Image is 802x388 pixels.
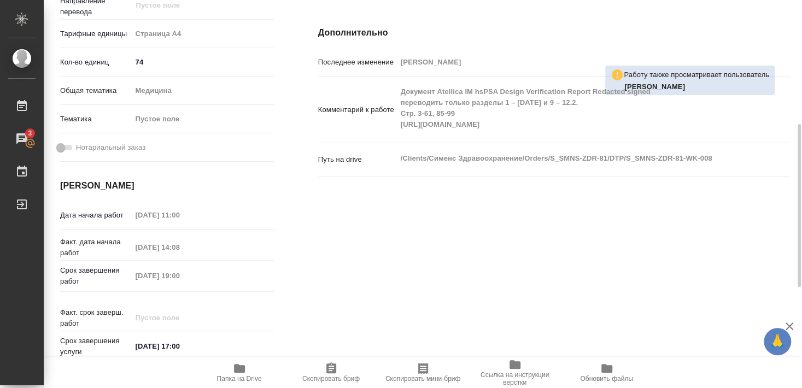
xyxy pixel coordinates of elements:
[132,239,227,255] input: Пустое поле
[3,125,41,152] a: 3
[21,128,38,139] span: 3
[132,25,274,43] div: Страница А4
[60,307,132,329] p: Факт. срок заверш. работ
[60,265,132,287] p: Срок завершения работ
[318,26,790,39] h4: Дополнительно
[136,114,261,125] div: Пустое поле
[60,237,132,258] p: Факт. дата начала работ
[377,357,469,388] button: Скопировать мини-бриф
[561,357,653,388] button: Обновить файлы
[469,357,561,388] button: Ссылка на инструкции верстки
[60,28,132,39] p: Тарифные единицы
[132,338,227,354] input: ✎ Введи что-нибудь
[385,375,460,383] span: Скопировать мини-бриф
[60,210,132,221] p: Дата начала работ
[194,357,285,388] button: Папка на Drive
[132,268,227,284] input: Пустое поле
[132,54,274,70] input: ✎ Введи что-нибудь
[60,114,132,125] p: Тематика
[397,83,751,134] textarea: Документ Atellica IM hsPSA Design Verification Report Redacted signed переводить только разделы 1...
[768,330,787,353] span: 🙏
[764,328,791,355] button: 🙏
[302,375,360,383] span: Скопировать бриф
[217,375,262,383] span: Папка на Drive
[60,179,274,192] h4: [PERSON_NAME]
[132,110,274,128] div: Пустое поле
[132,207,227,223] input: Пустое поле
[318,104,397,115] p: Комментарий к работе
[318,57,397,68] p: Последнее изменение
[624,69,769,80] p: Работу также просматривает пользователь
[285,357,377,388] button: Скопировать бриф
[397,149,751,168] textarea: /Clients/Сименс Здравоохранение/Orders/S_SMNS-ZDR-81/DTP/S_SMNS-ZDR-81-WK-008
[318,154,397,165] p: Путь на drive
[60,336,132,357] p: Срок завершения услуги
[397,54,751,70] input: Пустое поле
[76,142,145,153] span: Нотариальный заказ
[580,375,633,383] span: Обновить файлы
[60,57,132,68] p: Кол-во единиц
[132,310,227,326] input: Пустое поле
[132,81,274,100] div: Медицина
[476,371,554,386] span: Ссылка на инструкции верстки
[60,85,132,96] p: Общая тематика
